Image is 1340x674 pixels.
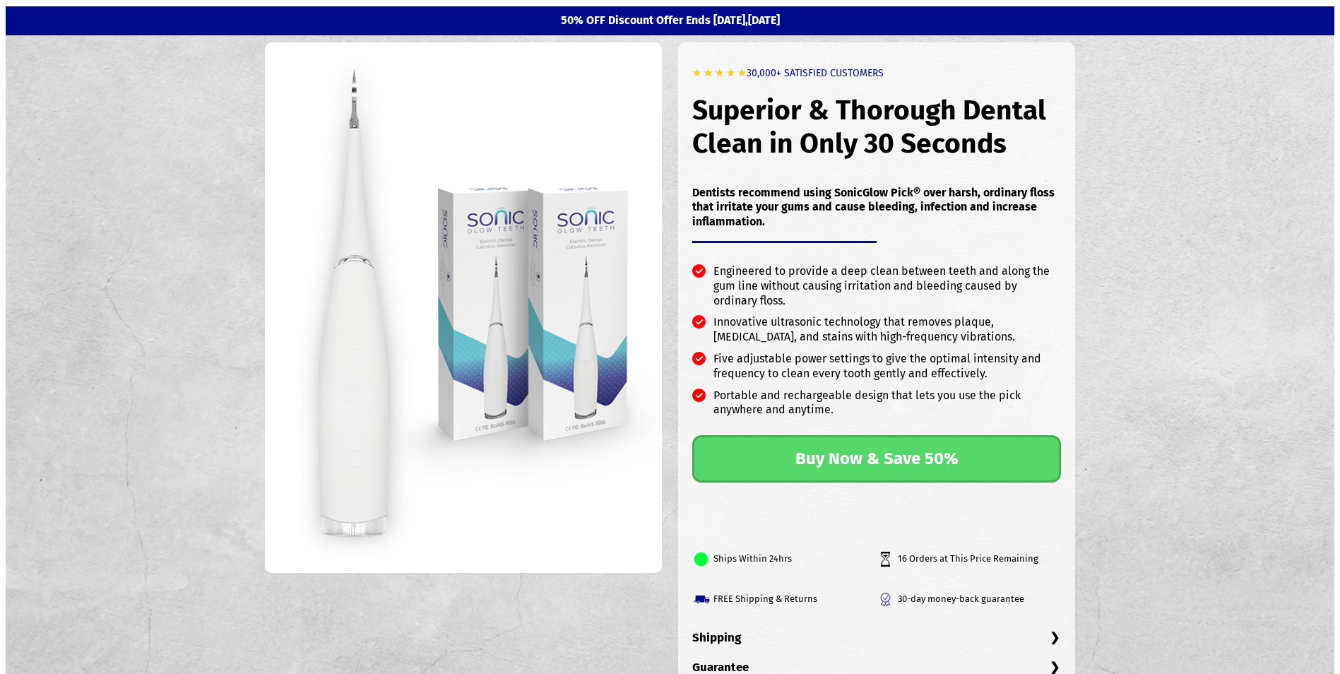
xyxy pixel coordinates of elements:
li: Engineered to provide a deep clean between teeth and along the gum line without causing irritatio... [692,264,1061,315]
h6: 30,000+ SATISFIED CUSTOMERS [692,53,1061,80]
li: Innovative ultrasonic technology that removes plaque, [MEDICAL_DATA], and stains with high-freque... [692,315,1061,352]
li: Ships Within 24hrs [692,539,877,579]
li: Portable and rechargeable design that lets you use the pick anywhere and anytime. [692,389,1061,425]
li: 30-day money-back guarantee [877,579,1061,620]
li: Five adjustable power settings to give the optimal intensity and frequency to clean every tooth g... [692,352,1061,389]
a: Buy Now & Save 50% [692,435,1061,483]
h1: Superior & Thorough Dental Clean in Only 30 Seconds [692,80,1061,175]
h3: Shipping [692,630,1061,660]
p: 50% OFF Discount Offer Ends [DATE], [257,13,1084,28]
b: [DATE] [748,13,780,27]
p: Dentists recommend using SonicGlow Pick® over harsh, ordinary floss that irritate your gums and c... [692,186,1061,230]
b: ★ ★ ★ ★ ★ [692,67,747,79]
li: 16 Orders at This Price Remaining [877,539,1061,579]
li: FREE Shipping & Returns [692,579,877,620]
